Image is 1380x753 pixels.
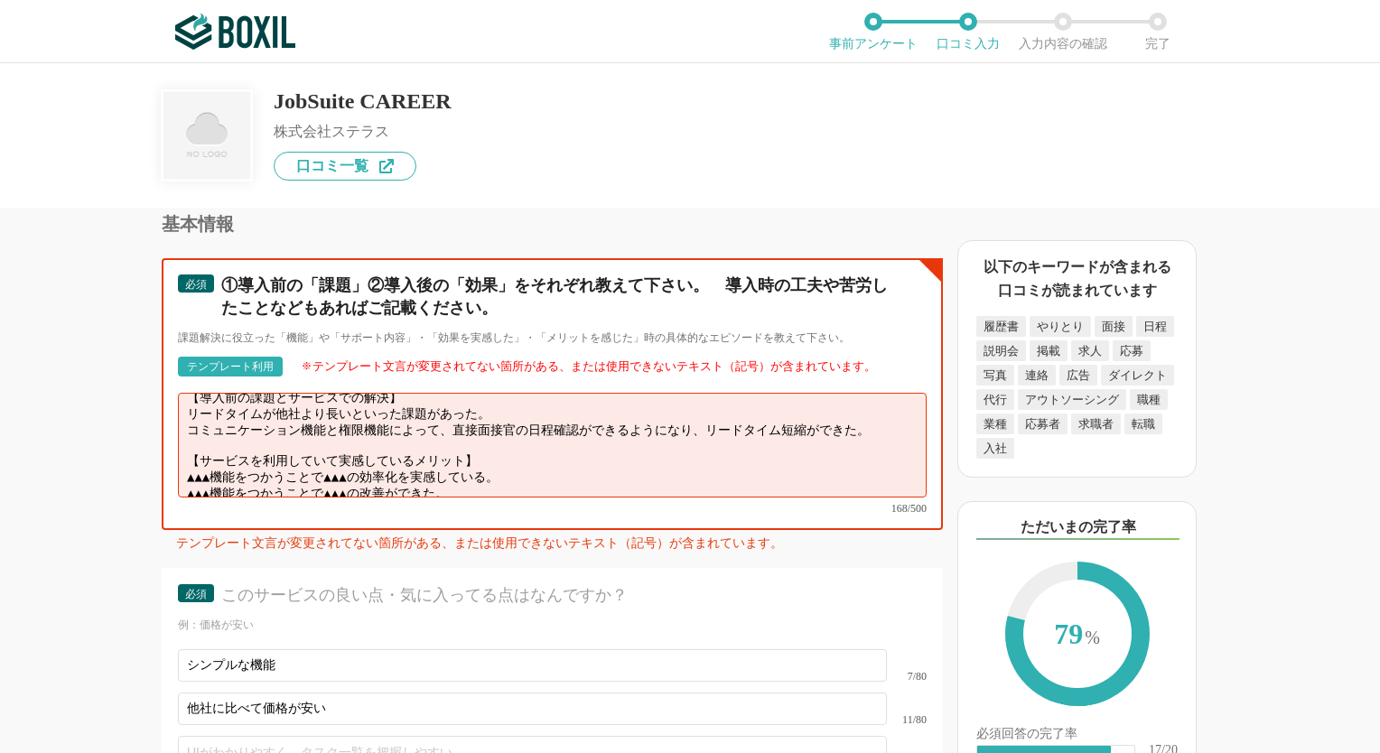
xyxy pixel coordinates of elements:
[976,316,1026,337] div: 履歴書
[221,584,895,607] div: このサービスの良い点・気に入ってる点はなんですか？
[162,215,943,233] div: 基本情報
[274,152,416,181] a: 口コミ一覧
[1059,365,1097,386] div: 広告
[1018,414,1068,434] div: 応募者
[178,693,887,725] input: UIがわかりやすく、タスク一覧を把握しやすい
[976,414,1014,434] div: 業種
[976,438,1014,459] div: 入社
[187,361,274,372] div: テンプレート利用
[178,330,927,346] div: 課題解決に役立った「機能」や「サポート内容」・「効果を実感した」・「メリットを感じた」時の具体的なエピソードを教えて下さい。
[976,256,1178,302] div: 以下のキーワードが含まれる口コミが読まれています
[1023,580,1132,692] span: 79
[976,728,1178,744] div: 必須回答の完了率
[976,340,1026,361] div: 説明会
[1071,340,1109,361] div: 求人
[301,359,876,374] div: ፠テンプレート文言が変更されてない箇所がある、または使用できないテキスト（記号）が含まれています。
[1030,340,1068,361] div: 掲載
[976,365,1014,386] div: 写真
[1130,389,1168,410] div: 職種
[887,714,927,725] div: 11/80
[1113,340,1151,361] div: 応募
[185,278,207,291] span: 必須
[825,13,920,51] li: 事前アンケート
[1018,365,1056,386] div: 連絡
[976,389,1014,410] div: 代行
[1085,627,1100,647] span: %
[920,13,1015,51] li: 口コミ入力
[274,125,452,139] div: 株式会社ステラス
[176,537,943,557] div: テンプレート文言が変更されてない箇所がある、または使用できないテキスト（記号）が含まれています。
[1101,365,1174,386] div: ダイレクト
[178,618,927,633] div: 例：価格が安い
[1018,389,1126,410] div: アウトソーシング
[274,90,452,112] div: JobSuite CAREER
[1095,316,1133,337] div: 面接
[1124,414,1162,434] div: 転職
[221,274,895,320] div: ①導入前の「課題」②導入後の「効果」をそれぞれ教えて下さい。 導入時の工夫や苦労したことなどもあればご記載ください。
[887,671,927,682] div: 7/80
[1071,414,1121,434] div: 求職者
[185,588,207,600] span: 必須
[1015,13,1110,51] li: 入力内容の確認
[175,14,295,50] img: ボクシルSaaS_ロゴ
[296,159,368,173] span: 口コミ一覧
[1030,316,1091,337] div: やりとり
[1136,316,1174,337] div: 日程
[178,649,887,682] input: UIがわかりやすく、タスク一覧を把握しやすい
[976,516,1180,540] div: ただいまの完了率
[1110,13,1205,51] li: 完了
[178,503,927,514] div: 168/500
